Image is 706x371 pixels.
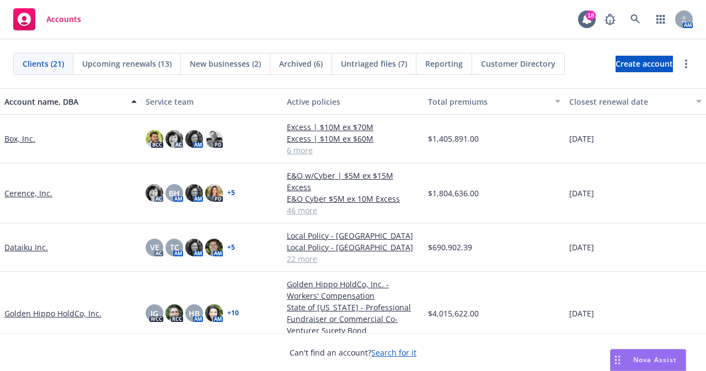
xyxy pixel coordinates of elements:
[287,241,419,253] a: Local Policy - [GEOGRAPHIC_DATA]
[569,96,689,107] div: Closest renewal date
[428,96,548,107] div: Total premiums
[146,184,163,202] img: photo
[611,350,624,370] div: Drag to move
[586,10,596,20] div: 18
[616,53,673,74] span: Create account
[46,15,81,24] span: Accounts
[82,58,172,69] span: Upcoming renewals (13)
[610,349,686,371] button: Nova Assist
[23,58,64,69] span: Clients (21)
[169,187,180,199] span: BH
[165,304,183,322] img: photo
[650,8,672,30] a: Switch app
[205,304,223,322] img: photo
[569,241,594,253] span: [DATE]
[290,347,416,358] span: Can't find an account?
[569,308,594,319] span: [DATE]
[287,278,419,302] a: Golden Hippo HoldCo, Inc. - Workers' Compensation
[624,8,646,30] a: Search
[616,56,673,72] a: Create account
[565,88,706,115] button: Closest renewal date
[4,133,35,144] a: Box, Inc.
[227,190,235,196] a: + 5
[481,58,555,69] span: Customer Directory
[4,308,101,319] a: Golden Hippo HoldCo, Inc.
[146,96,278,107] div: Service team
[287,230,419,241] a: Local Policy - [GEOGRAPHIC_DATA]
[190,58,261,69] span: New businesses (2)
[151,308,158,319] span: JG
[680,57,693,71] a: more
[146,130,163,148] img: photo
[165,130,183,148] img: photo
[4,96,125,107] div: Account name, DBA
[425,58,463,69] span: Reporting
[287,96,419,107] div: Active policies
[287,253,419,265] a: 22 more
[569,187,594,199] span: [DATE]
[141,88,282,115] button: Service team
[4,187,52,199] a: Cerence, Inc.
[227,310,239,316] a: + 10
[424,88,565,115] button: Total premiums
[287,144,419,156] a: 6 more
[569,133,594,144] span: [DATE]
[371,347,416,358] a: Search for it
[287,121,419,133] a: Excess | $10M ex $70M
[185,239,203,256] img: photo
[428,187,479,199] span: $1,804,636.00
[170,241,179,253] span: TC
[428,133,479,144] span: $1,405,891.00
[205,130,223,148] img: photo
[633,355,677,364] span: Nova Assist
[185,184,203,202] img: photo
[287,133,419,144] a: Excess | $10M ex $60M
[205,184,223,202] img: photo
[9,4,85,35] a: Accounts
[287,170,419,193] a: E&O w/Cyber | $5M ex $15M Excess
[287,302,419,336] a: State of [US_STATE] - Professional Fundraiser or Commercial Co-Venturer Surety Bond
[185,130,203,148] img: photo
[287,193,419,205] a: E&O Cyber $5M ex 10M Excess
[205,239,223,256] img: photo
[150,241,159,253] span: VE
[428,308,479,319] span: $4,015,622.00
[599,8,621,30] a: Report a Bug
[4,241,48,253] a: Dataiku Inc.
[279,58,323,69] span: Archived (6)
[189,308,200,319] span: HB
[341,58,407,69] span: Untriaged files (7)
[428,241,472,253] span: $690,902.39
[227,244,235,251] a: + 5
[287,205,419,216] a: 46 more
[282,88,424,115] button: Active policies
